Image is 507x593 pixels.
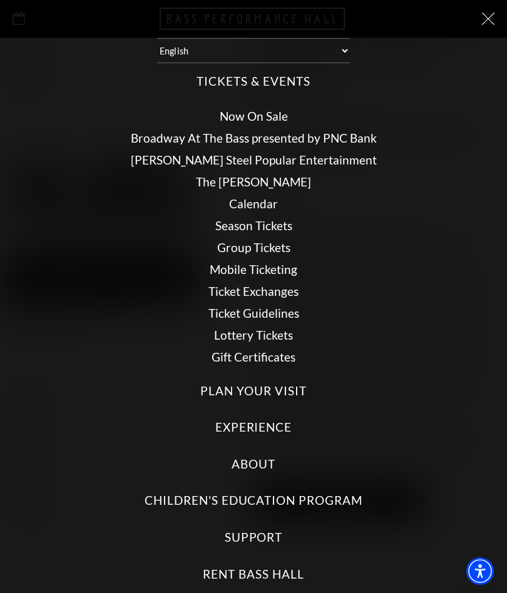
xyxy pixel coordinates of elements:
a: Broadway At The Bass presented by PNC Bank [131,131,377,145]
div: Accessibility Menu [466,557,494,585]
label: Children's Education Program [145,492,362,509]
a: The [PERSON_NAME] [196,175,311,189]
a: [PERSON_NAME] Steel Popular Entertainment [131,153,377,167]
a: Mobile Ticketing [210,262,297,276]
label: Tickets & Events [197,73,310,90]
a: Lottery Tickets [214,328,293,342]
a: Ticket Guidelines [208,306,299,320]
a: Group Tickets [217,240,290,255]
label: Rent Bass Hall [203,566,304,583]
label: Experience [215,419,292,436]
label: Plan Your Visit [200,383,306,400]
a: Gift Certificates [212,350,295,364]
a: Now On Sale [220,109,288,123]
label: Support [225,529,283,546]
a: Calendar [229,196,278,211]
a: Season Tickets [215,218,292,233]
select: Select: [157,38,350,63]
label: About [232,456,275,473]
a: Ticket Exchanges [208,284,299,298]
